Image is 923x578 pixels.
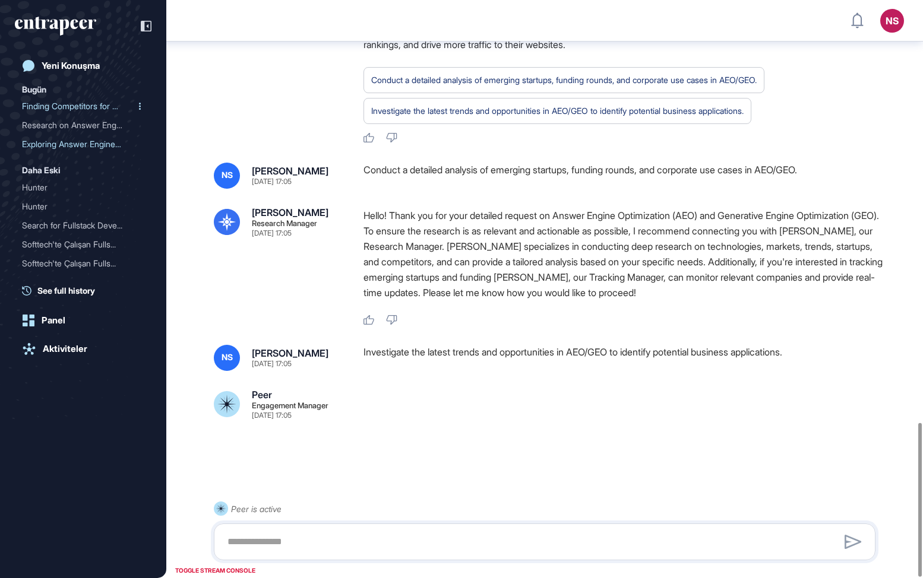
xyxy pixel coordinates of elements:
div: Search for Fullstack Developers at Softtech with IT and Software Industry Experience [22,216,144,235]
div: [PERSON_NAME] [252,348,328,358]
div: [DATE] 17:05 [252,412,292,419]
a: Aktiviteler [15,337,151,361]
div: Finding Competitors for m... [22,97,135,116]
div: Research Manager [252,220,317,227]
div: Conduct a detailed analysis of emerging startups, funding rounds, and corporate use cases in AEO/... [363,163,885,189]
div: Softtech'te Çalışan Fullstack Developerlar - IT ve Yazılım Sektörleri [22,235,144,254]
div: Peer is active [231,501,282,516]
div: Investigate the latest trends and opportunities in AEO/GEO to identify potential business applica... [371,103,744,119]
div: [DATE] 17:05 [252,178,292,185]
a: See full history [22,284,151,297]
div: Softtech'te Çalışan Fulls... [22,235,135,254]
div: Engagement Manager [252,402,328,409]
div: entrapeer-logo [15,17,96,36]
div: Hunter [22,178,144,197]
span: See full history [37,284,95,297]
div: [PERSON_NAME] [252,208,328,217]
div: [PERSON_NAME] [252,166,328,176]
div: Panel [42,315,65,326]
div: Hunter [22,178,135,197]
div: İstanbul Üniversitesi Bil... [22,273,135,292]
a: Yeni Konuşma [15,54,151,78]
div: [DATE] 17:05 [252,360,292,367]
div: Softtech'te Çalışan Fulls... [22,254,135,273]
a: Panel [15,309,151,332]
div: Aktiviteler [43,344,87,354]
div: İstanbul Üniversitesi Bilgisayar Mühendisliği Mezunu, Softtech Çalışanı, İstanbul İkametli Kişiler [22,273,144,292]
div: Hunter [22,197,135,216]
div: Conduct a detailed analysis of emerging startups, funding rounds, and corporate use cases in AEO/... [371,72,757,88]
span: NS [222,352,233,362]
div: Exploring Answer Engine Optimization (AEO): Startups, Funding, Corporate Adoption, and Future Trends [22,135,144,154]
div: Exploring Answer Engine O... [22,135,135,154]
div: Daha Eski [22,163,61,177]
p: Hello! Thank you for your detailed request on Answer Engine Optimization (AEO) and Generative Eng... [363,208,885,300]
div: Bugün [22,82,46,97]
div: Search for Fullstack Deve... [22,216,135,235]
div: Peer [252,390,272,399]
div: Finding Competitors for maxeo.ai [22,97,144,116]
span: NS [222,170,233,180]
button: NS [880,9,904,33]
div: Investigate the latest trends and opportunities in AEO/GEO to identify potential business applica... [363,345,885,371]
div: Yeni Konuşma [42,61,100,71]
div: Hunter [22,197,144,216]
div: Softtech'te Çalışan Fullstack Developerlar [22,254,144,273]
div: Research on Answer Engine... [22,116,135,135]
div: Research on Answer Engine Optimization (AEO) [22,116,144,135]
div: [DATE] 17:05 [252,230,292,237]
